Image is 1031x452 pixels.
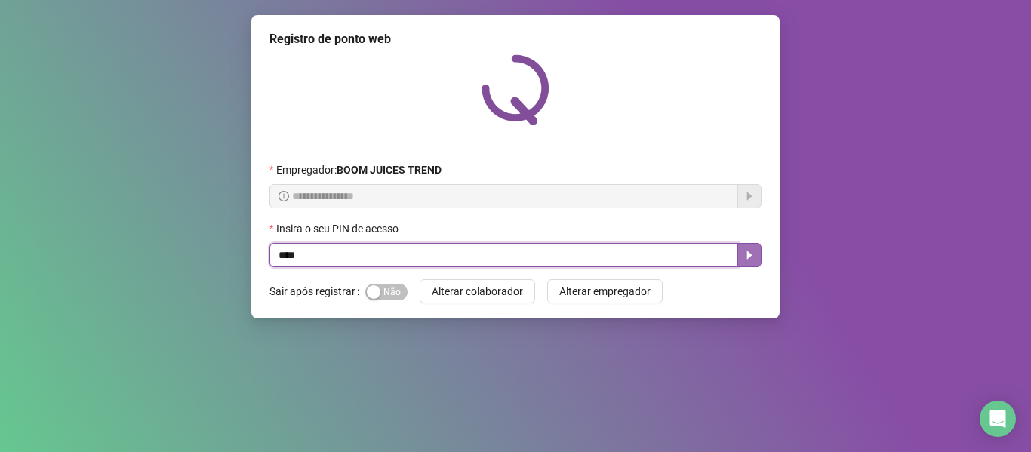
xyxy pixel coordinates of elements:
span: Alterar empregador [559,283,651,300]
strong: BOOM JUICES TREND [337,164,442,176]
span: caret-right [743,249,756,261]
label: Insira o seu PIN de acesso [269,220,408,237]
label: Sair após registrar [269,279,365,303]
span: info-circle [279,191,289,201]
span: Empregador : [276,161,442,178]
img: QRPoint [482,54,549,125]
div: Open Intercom Messenger [980,401,1016,437]
button: Alterar colaborador [420,279,535,303]
div: Registro de ponto web [269,30,762,48]
span: Alterar colaborador [432,283,523,300]
button: Alterar empregador [547,279,663,303]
